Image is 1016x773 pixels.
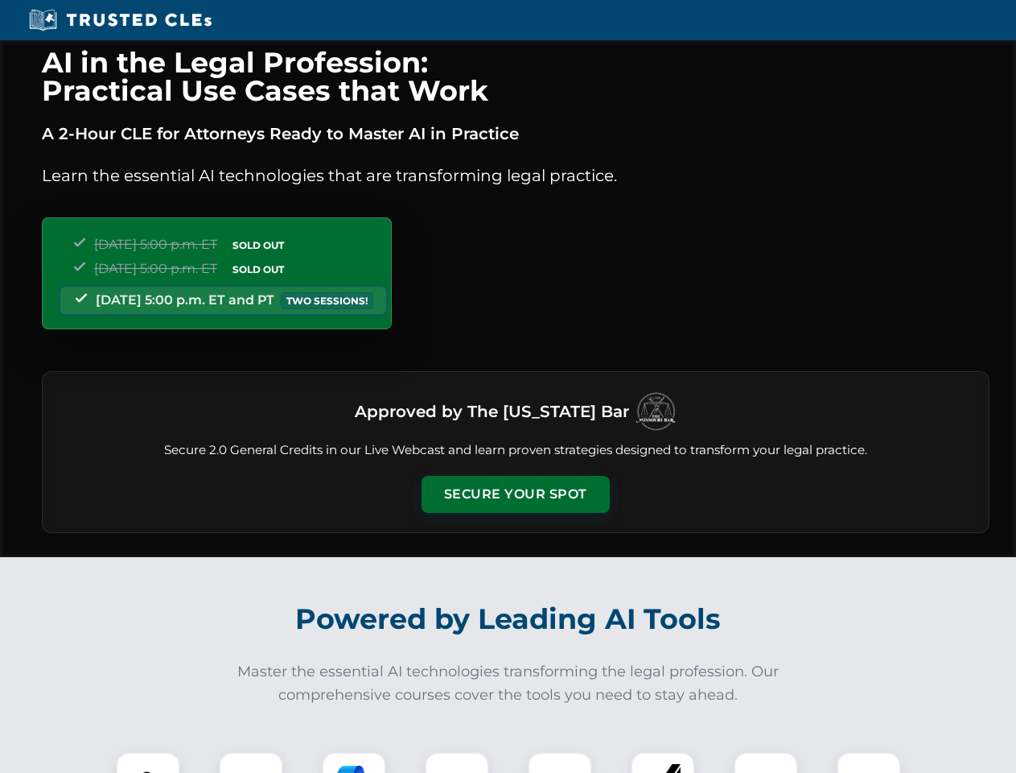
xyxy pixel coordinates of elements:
[227,237,290,254] span: SOLD OUT
[636,391,676,432] img: Logo
[227,261,290,278] span: SOLD OUT
[63,591,954,647] h2: Powered by Leading AI Tools
[62,441,969,460] p: Secure 2.0 General Credits in our Live Webcast and learn proven strategies designed to transform ...
[227,660,790,707] p: Master the essential AI technologies transforming the legal profession. Our comprehensive courses...
[42,163,989,188] p: Learn the essential AI technologies that are transforming legal practice.
[355,397,629,426] h3: Approved by The [US_STATE] Bar
[42,121,989,147] p: A 2-Hour CLE for Attorneys Ready to Master AI in Practice
[422,476,610,513] button: Secure Your Spot
[94,237,217,252] span: [DATE] 5:00 p.m. ET
[42,48,989,105] h1: AI in the Legal Profession: Practical Use Cases that Work
[24,8,216,32] img: Trusted CLEs
[94,261,217,276] span: [DATE] 5:00 p.m. ET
